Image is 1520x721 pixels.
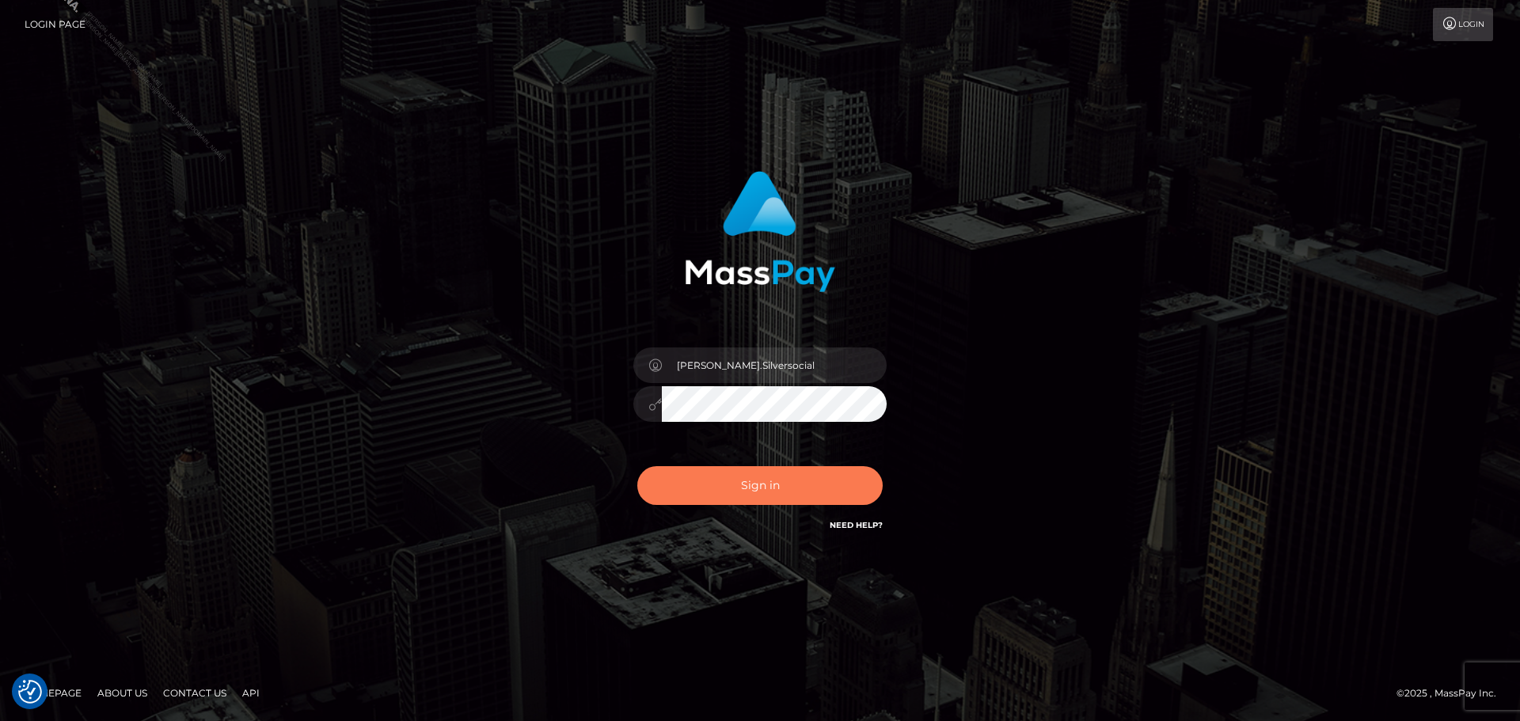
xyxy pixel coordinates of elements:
img: Revisit consent button [18,680,42,704]
a: Login [1433,8,1493,41]
img: MassPay Login [685,171,835,292]
a: Contact Us [157,681,233,705]
button: Sign in [637,466,883,505]
button: Consent Preferences [18,680,42,704]
a: Homepage [17,681,88,705]
div: © 2025 , MassPay Inc. [1396,685,1508,702]
a: Need Help? [830,520,883,530]
input: Username... [662,347,887,383]
a: Login Page [25,8,85,41]
a: API [236,681,266,705]
a: About Us [91,681,154,705]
